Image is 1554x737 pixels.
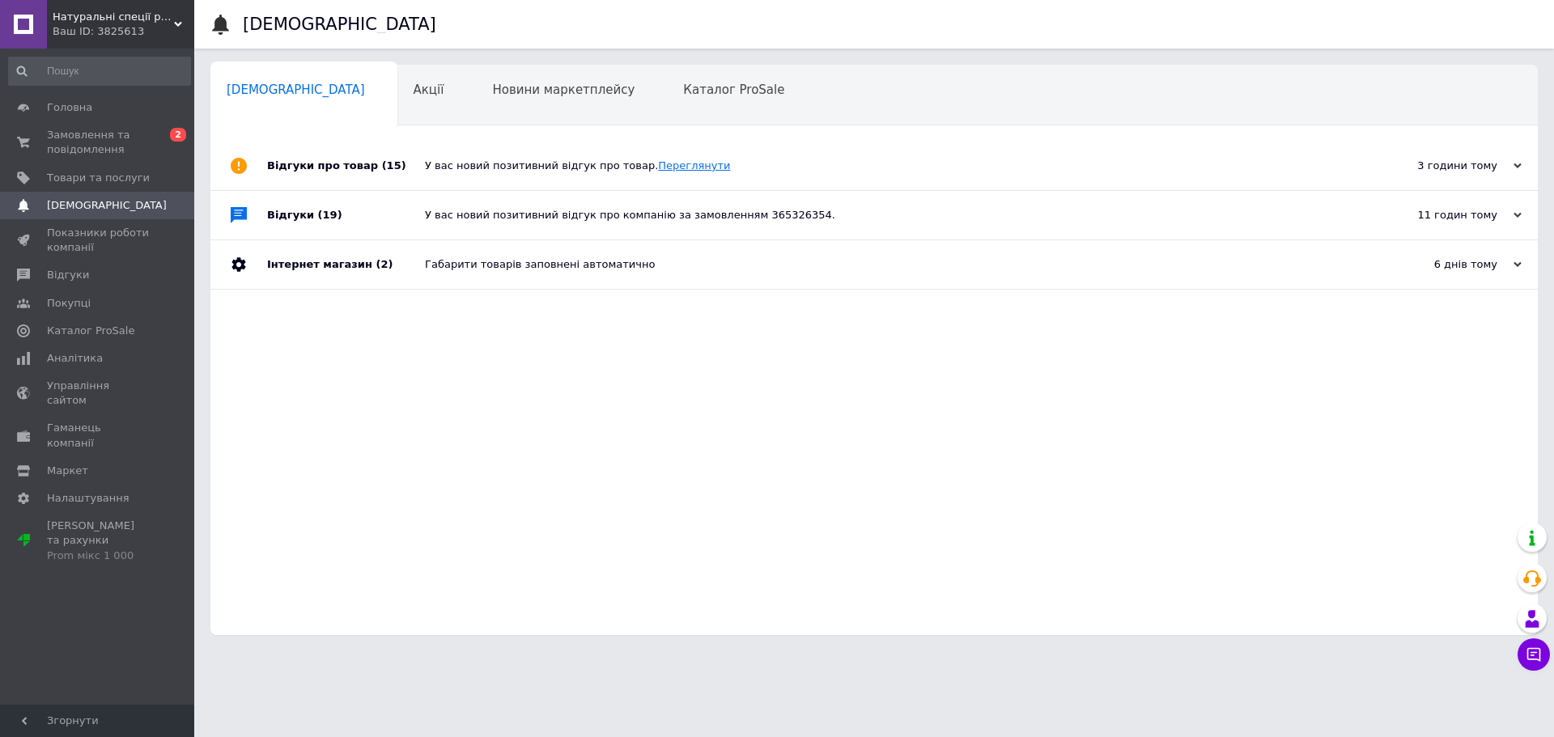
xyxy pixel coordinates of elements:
div: У вас новий позитивний відгук про компанію за замовленням 365326354. [425,208,1360,222]
span: Замовлення та повідомлення [47,128,150,157]
input: Пошук [8,57,191,86]
span: Відгуки [47,268,89,282]
span: Покупці [47,296,91,311]
span: Показники роботи компанії [47,226,150,255]
span: [PERSON_NAME] та рахунки [47,519,150,563]
span: Налаштування [47,491,129,506]
span: Каталог ProSale [47,324,134,338]
span: Новини маркетплейсу [492,83,635,97]
div: 6 днів тому [1360,257,1522,272]
span: Маркет [47,464,88,478]
span: Товари та послуги [47,171,150,185]
span: (15) [382,159,406,172]
span: Аналітика [47,351,103,366]
span: (19) [318,209,342,221]
span: Натуральні спеції pepper [53,10,174,24]
div: Відгуки про товар [267,142,425,190]
a: Переглянути [658,159,730,172]
span: Головна [47,100,92,115]
div: Ваш ID: 3825613 [53,24,194,39]
span: Гаманець компанії [47,421,150,450]
div: 3 години тому [1360,159,1522,173]
span: [DEMOGRAPHIC_DATA] [227,83,365,97]
div: У вас новий позитивний відгук про товар. [425,159,1360,173]
span: 2 [170,128,186,142]
div: Інтернет магазин [267,240,425,289]
span: Каталог ProSale [683,83,784,97]
div: Габарити товарів заповнені автоматично [425,257,1360,272]
div: 11 годин тому [1360,208,1522,222]
button: Чат з покупцем [1518,638,1550,671]
span: (2) [376,258,393,270]
h1: [DEMOGRAPHIC_DATA] [243,15,436,34]
span: Акції [414,83,444,97]
div: Відгуки [267,191,425,239]
span: Управління сайтом [47,379,150,408]
span: [DEMOGRAPHIC_DATA] [47,198,167,213]
div: Prom мікс 1 000 [47,549,150,563]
